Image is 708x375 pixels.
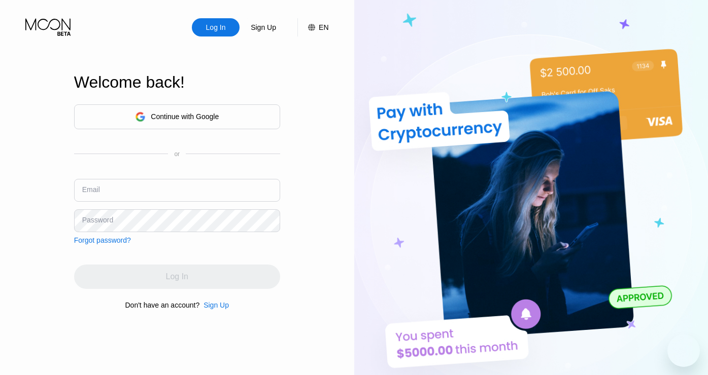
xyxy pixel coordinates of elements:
[82,216,113,224] div: Password
[319,23,328,31] div: EN
[250,22,277,32] div: Sign Up
[204,301,229,309] div: Sign Up
[199,301,229,309] div: Sign Up
[205,22,227,32] div: Log In
[174,151,180,158] div: or
[240,18,287,36] div: Sign Up
[297,18,328,36] div: EN
[74,236,131,244] div: Forgot password?
[82,185,100,194] div: Email
[667,334,700,367] iframe: Button to launch messaging window
[74,104,280,129] div: Continue with Google
[125,301,200,309] div: Don't have an account?
[151,113,219,121] div: Continue with Google
[74,73,280,92] div: Welcome back!
[192,18,240,36] div: Log In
